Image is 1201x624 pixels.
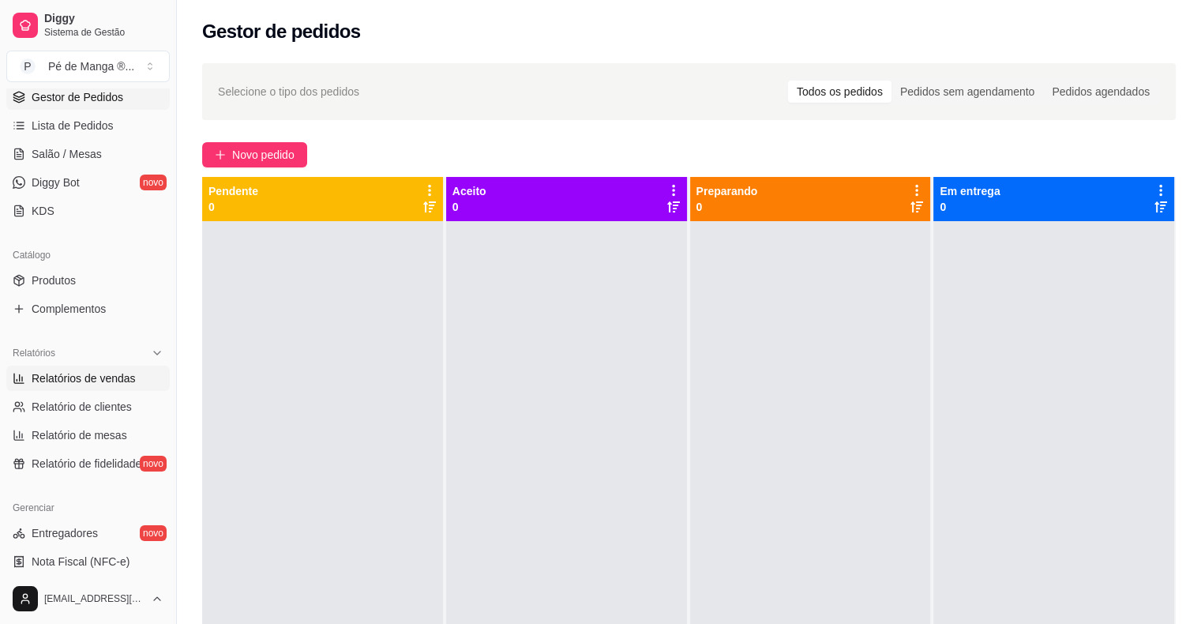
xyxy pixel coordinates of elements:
[208,183,258,199] p: Pendente
[6,141,170,167] a: Salão / Mesas
[940,199,1000,215] p: 0
[6,451,170,476] a: Relatório de fidelidadenovo
[32,399,132,415] span: Relatório de clientes
[32,203,54,219] span: KDS
[6,394,170,419] a: Relatório de clientes
[202,142,307,167] button: Novo pedido
[452,183,486,199] p: Aceito
[6,198,170,224] a: KDS
[32,456,141,472] span: Relatório de fidelidade
[32,301,106,317] span: Complementos
[6,268,170,293] a: Produtos
[6,549,170,574] a: Nota Fiscal (NFC-e)
[32,89,123,105] span: Gestor de Pedidos
[6,521,170,546] a: Entregadoresnovo
[48,58,134,74] div: Pé de Manga ® ...
[696,199,758,215] p: 0
[6,113,170,138] a: Lista de Pedidos
[232,146,295,164] span: Novo pedido
[891,81,1043,103] div: Pedidos sem agendamento
[6,580,170,618] button: [EMAIL_ADDRESS][DOMAIN_NAME]
[6,423,170,448] a: Relatório de mesas
[6,366,170,391] a: Relatórios de vendas
[788,81,891,103] div: Todos os pedidos
[32,175,80,190] span: Diggy Bot
[215,149,226,160] span: plus
[32,370,136,386] span: Relatórios de vendas
[1043,81,1158,103] div: Pedidos agendados
[32,554,129,569] span: Nota Fiscal (NFC-e)
[32,273,76,288] span: Produtos
[940,183,1000,199] p: Em entrega
[6,85,170,110] a: Gestor de Pedidos
[44,592,144,605] span: [EMAIL_ADDRESS][DOMAIN_NAME]
[6,242,170,268] div: Catálogo
[208,199,258,215] p: 0
[6,296,170,321] a: Complementos
[32,427,127,443] span: Relatório de mesas
[32,118,114,133] span: Lista de Pedidos
[32,146,102,162] span: Salão / Mesas
[32,525,98,541] span: Entregadores
[452,199,486,215] p: 0
[6,51,170,82] button: Select a team
[218,83,359,100] span: Selecione o tipo dos pedidos
[44,12,163,26] span: Diggy
[20,58,36,74] span: P
[696,183,758,199] p: Preparando
[6,170,170,195] a: Diggy Botnovo
[44,26,163,39] span: Sistema de Gestão
[202,19,361,44] h2: Gestor de pedidos
[6,495,170,521] div: Gerenciar
[13,347,55,359] span: Relatórios
[6,6,170,44] a: DiggySistema de Gestão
